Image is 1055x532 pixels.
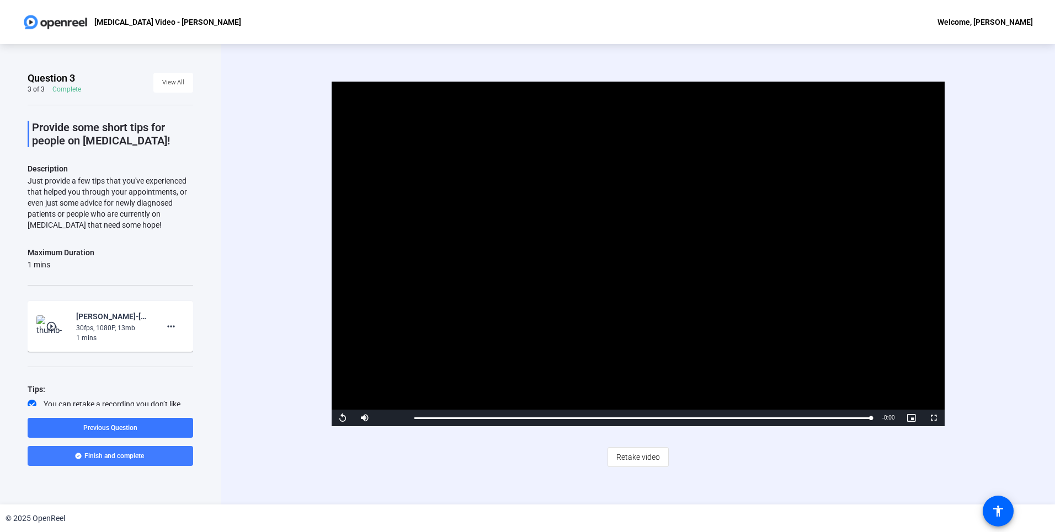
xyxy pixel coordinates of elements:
span: Finish and complete [84,452,144,460]
button: Fullscreen [923,410,945,426]
span: - [882,415,884,421]
mat-icon: play_circle_outline [46,321,59,332]
div: 3 of 3 [28,85,45,94]
p: Provide some short tips for people on [MEDICAL_DATA]! [32,121,193,147]
div: Tips: [28,383,193,396]
span: Question 3 [28,72,75,85]
div: Just provide a few tips that you've experienced that helped you through your appointments, or eve... [28,175,193,230]
button: Finish and complete [28,446,193,466]
button: Picture-in-Picture [901,410,923,426]
span: View All [162,74,184,91]
img: thumb-nail [36,315,69,337]
mat-icon: accessibility [992,504,1005,518]
button: Replay [332,410,354,426]
img: OpenReel logo [22,11,89,33]
button: View All [153,73,193,93]
p: [MEDICAL_DATA] Video - [PERSON_NAME] [94,15,241,29]
span: Previous Question [83,424,137,432]
div: Progress Bar [414,417,871,419]
button: Previous Question [28,418,193,438]
div: Video Player [332,82,945,426]
div: © 2025 OpenReel [6,513,65,524]
mat-icon: more_horiz [164,320,178,333]
span: Retake video [616,447,660,467]
div: 30fps, 1080P, 13mb [76,323,150,333]
div: Welcome, [PERSON_NAME] [937,15,1033,29]
div: You can retake a recording you don’t like [28,399,193,410]
div: Maximum Duration [28,246,94,259]
button: Mute [354,410,376,426]
div: [PERSON_NAME]-[MEDICAL_DATA] Video-[MEDICAL_DATA] Video - [PERSON_NAME]-1758946570942-webcam [76,310,150,323]
div: Complete [52,85,81,94]
div: 1 mins [76,333,150,343]
div: 1 mins [28,259,94,270]
span: 0:00 [884,415,894,421]
button: Retake video [608,447,669,467]
p: Description [28,162,193,175]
